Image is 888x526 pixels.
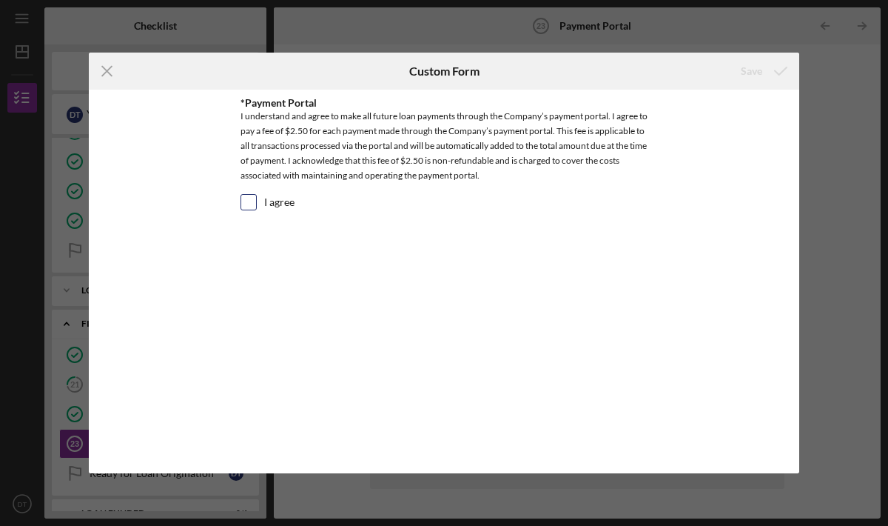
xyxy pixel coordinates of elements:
button: Save [726,56,799,86]
label: I agree [264,195,295,210]
div: Save [741,56,762,86]
div: *Payment Portal [240,97,647,109]
div: I understand and agree to make all future loan payments through the Company’s payment portal. I a... [240,109,647,187]
h6: Custom Form [409,64,480,78]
